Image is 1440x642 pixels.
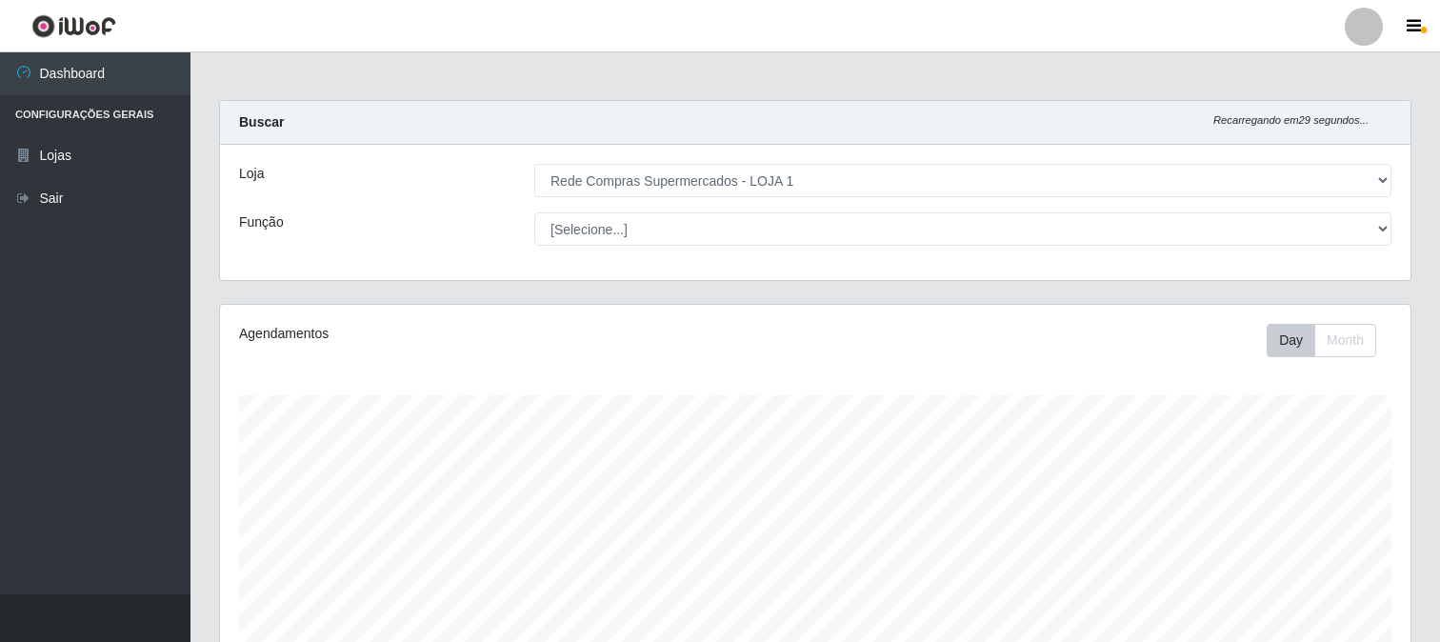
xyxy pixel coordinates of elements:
label: Função [239,212,284,232]
button: Day [1267,324,1315,357]
button: Month [1314,324,1376,357]
strong: Buscar [239,114,284,130]
img: CoreUI Logo [31,14,116,38]
i: Recarregando em 29 segundos... [1213,114,1369,126]
div: Toolbar with button groups [1267,324,1391,357]
div: First group [1267,324,1376,357]
div: Agendamentos [239,324,703,344]
label: Loja [239,164,264,184]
